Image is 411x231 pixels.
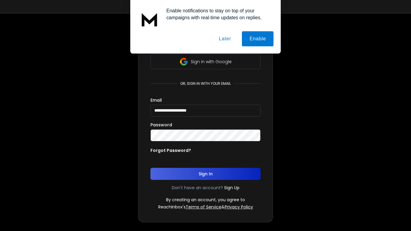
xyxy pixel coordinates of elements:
[150,123,172,127] label: Password
[138,7,162,31] img: notification icon
[242,31,273,46] button: Enable
[225,204,253,210] a: Privacy Policy
[150,54,261,69] button: Sign in with Google
[211,31,238,46] button: Later
[172,185,223,191] p: Don't have an account?
[150,147,191,153] p: Forgot Password?
[186,204,221,210] a: Terms of Service
[166,197,245,203] p: By creating an account, you agree to
[158,204,253,210] p: ReachInbox's &
[150,98,162,102] label: Email
[178,81,233,86] p: or, sign in with your email
[224,185,239,191] a: Sign Up
[150,168,261,180] button: Sign In
[191,59,232,65] p: Sign in with Google
[162,7,273,21] div: Enable notifications to stay on top of your campaigns with real-time updates on replies.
